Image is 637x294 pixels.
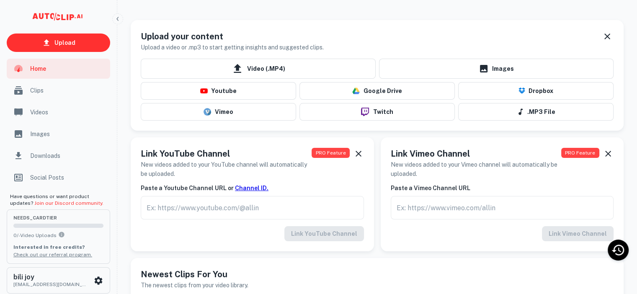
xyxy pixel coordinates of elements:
[141,183,364,193] h6: Paste a Youtube Channel URL or
[141,160,312,178] h6: New videos added to your YouTube channel will automatically be uploaded.
[13,231,103,239] p: 0 / - Video Uploads
[458,82,614,100] button: Dropbox
[391,196,614,219] input: Ex: https://www.vimeo.com/allin
[58,231,65,238] svg: You can upload 0 videos per month on the needs_card tier. Upgrade to upload more.
[299,82,455,100] button: Google Drive
[13,274,89,281] h6: bili joy
[7,168,110,188] a: Social Posts
[391,147,561,160] h5: Link Vimeo Channel
[141,147,312,160] h5: Link YouTube Channel
[601,30,614,43] button: Dismiss
[141,196,364,219] input: Ex: https://www.youtube.com/@allin
[204,108,211,116] img: vimeo-logo.svg
[7,80,110,101] a: Clips
[312,148,350,158] span: This feature is available to PRO users only. Upgrade your plan now!
[141,226,364,241] div: This feature is available to PRO users only.
[391,160,561,178] h6: New videos added to your Vimeo channel will automatically be uploaded.
[358,108,372,116] img: twitch-logo.png
[141,103,296,121] button: Vimeo
[13,252,92,258] a: Check out our referral program.
[141,30,324,43] h5: Upload your content
[10,193,103,206] span: Have questions or want product updates?
[235,185,268,191] a: Channel ID.
[391,183,614,193] h6: Paste a Vimeo Channel URL
[7,59,110,79] a: Home
[299,103,455,121] button: Twitch
[13,243,103,251] p: Interested in free credits?
[518,88,525,95] img: Dropbox Logo
[30,86,105,95] span: Clips
[200,88,208,93] img: youtube-logo.png
[608,240,629,260] div: Recent Activity
[7,267,110,293] button: bili joy[EMAIL_ADDRESS][DOMAIN_NAME]
[7,124,110,144] a: Images
[141,82,296,100] button: Youtube
[379,59,614,79] a: Images
[34,200,103,206] a: Join our Discord community.
[141,59,376,79] span: Video (.MP4)
[603,147,614,160] button: Dismiss
[141,196,364,219] div: This feature is available to PRO users only.
[30,173,105,182] span: Social Posts
[13,216,103,220] span: needs_card Tier
[7,34,110,52] a: Upload
[7,209,110,264] button: needs_cardTier0/-Video UploadsYou can upload 0 videos per month on the needs_card tier. Upgrade t...
[7,146,110,166] a: Downloads
[7,102,110,122] a: Videos
[30,108,105,117] span: Videos
[141,43,324,52] h6: Upload a video or .mp3 to start getting insights and suggested clips.
[13,281,89,288] p: [EMAIL_ADDRESS][DOMAIN_NAME]
[352,87,360,95] img: drive-logo.png
[54,38,75,47] p: Upload
[141,268,614,281] h5: Newest Clips For You
[391,226,614,241] div: This feature is available to PRO users only.
[561,148,599,158] span: This feature is available to PRO users only. Upgrade your plan now!
[30,64,105,73] span: Home
[353,147,364,160] button: Dismiss
[141,281,614,290] h6: The newest clips from your video library.
[458,103,614,121] button: .MP3 File
[30,129,105,139] span: Images
[391,196,614,219] div: This feature is available to PRO users only.
[30,151,105,160] span: Downloads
